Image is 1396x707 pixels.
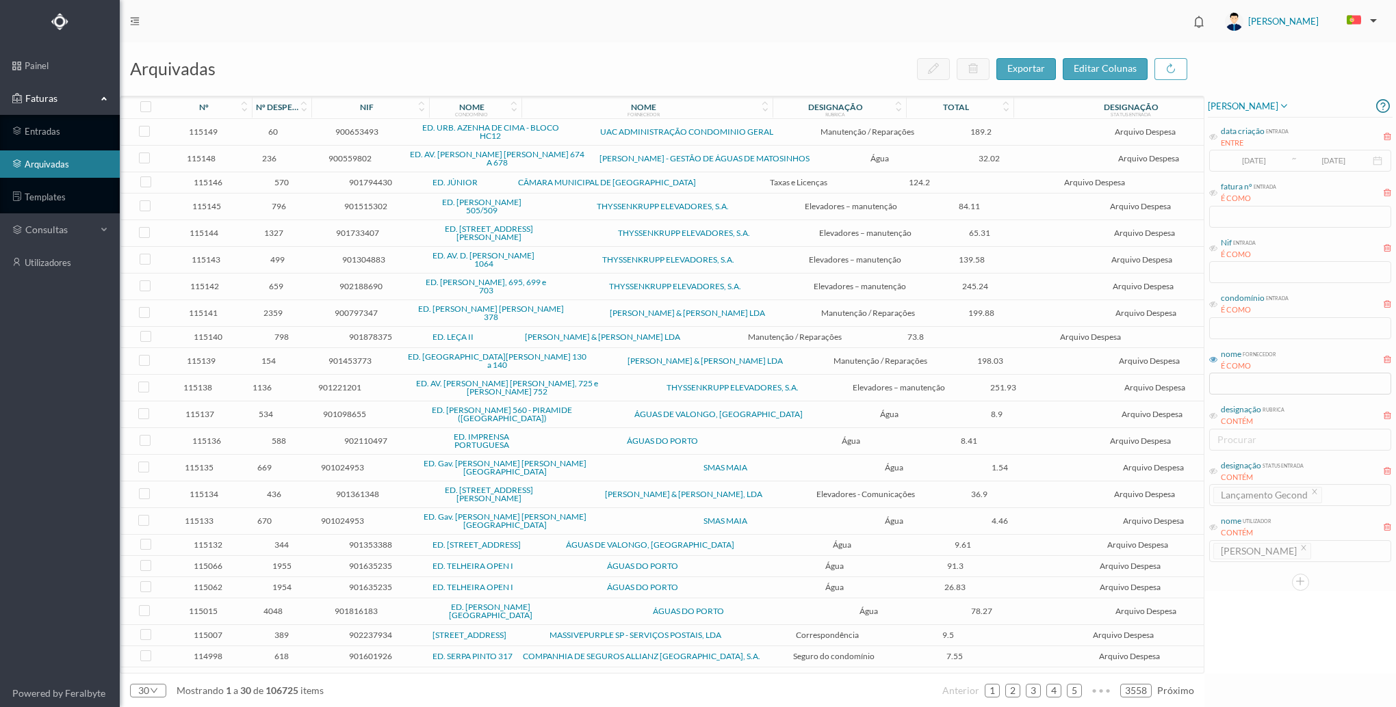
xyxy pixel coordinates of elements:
div: nº despesa [256,102,300,112]
div: nome [631,102,656,112]
span: 669 [241,462,287,472]
span: 4.46 [956,516,1044,526]
a: ED. AV. [PERSON_NAME] [PERSON_NAME], 725 e [PERSON_NAME] 752 [416,378,598,397]
span: Arquivo Despesa [972,332,1207,342]
span: 114998 [167,651,248,661]
button: PT [1336,10,1382,32]
span: 900559802 [300,153,400,163]
span: Arquivo Despesa [1034,228,1256,238]
span: Elevadores – manutenção [794,254,916,265]
span: 115141 [166,308,242,318]
span: 65.31 [932,228,1027,238]
span: Manutenção / Reparações [732,332,857,342]
div: CONTÉM [1221,472,1304,483]
div: ENTRE [1221,137,1289,149]
a: SMAS MAIA [703,462,747,472]
span: 115149 [166,126,242,137]
span: Elevadores – manutenção [806,228,925,238]
span: Arquivo Despesa [1026,201,1256,211]
span: Água [789,436,913,446]
a: [PERSON_NAME] & [PERSON_NAME], LDA [605,489,762,499]
div: total [943,102,969,112]
div: fornecedor [628,111,660,117]
img: Logo [51,13,68,30]
span: exportar [1007,62,1045,74]
span: 30 [238,684,253,696]
span: 189.2 [933,126,1029,137]
div: entrada [1265,125,1289,135]
a: THYSSENKRUPP ELEVADORES, S.A. [667,382,799,392]
a: ED. Gav. [PERSON_NAME] [PERSON_NAME][GEOGRAPHIC_DATA] [424,511,586,530]
span: Água [779,539,905,550]
span: 115139 [164,356,238,366]
span: Arquivo Despesa [1005,630,1240,640]
a: ED. [PERSON_NAME] [PERSON_NAME] 378 [418,304,564,322]
span: Elevadores - Comunicações [806,489,925,499]
span: Água [839,516,949,526]
div: É COMO [1221,193,1276,204]
span: 344 [255,539,308,550]
span: 1.54 [956,462,1044,472]
span: Água [810,606,927,616]
div: status entrada [1261,459,1304,470]
div: condomínio [455,111,488,117]
i: icon: question-circle-o [1376,96,1390,117]
a: ED. [PERSON_NAME][GEOGRAPHIC_DATA] [449,602,532,620]
span: mostrando [177,684,224,696]
a: MASSIVEPURPLE SP - SERVIÇOS POSTAIS, LDA [550,630,721,640]
span: Elevadores – manutenção [790,201,913,211]
span: Arquivo Despesa [1035,126,1256,137]
span: 8.41 [920,436,1019,446]
a: [STREET_ADDRESS] [432,630,506,640]
span: 901221201 [292,382,387,392]
a: ED. TELHEIRA OPEN I [432,561,513,571]
span: arquivadas [130,58,216,79]
a: ED. [PERSON_NAME] 560 - PIRAMIDE ([GEOGRAPHIC_DATA]) [432,405,572,423]
li: 5 [1067,684,1082,697]
span: Arquivo Despesa [1043,356,1256,366]
span: 499 [252,254,303,265]
a: [PERSON_NAME] & [PERSON_NAME] LDA [628,356,783,366]
span: 570 [255,177,308,187]
li: Página Seguinte [1157,680,1194,702]
div: designação [1104,102,1159,112]
span: 8.9 [952,409,1042,419]
span: 900797347 [305,308,409,318]
span: 1955 [255,561,308,571]
span: 115066 [167,561,248,571]
span: 436 [249,489,299,499]
span: Arquivo Despesa [1026,436,1256,446]
span: Seguro do condomínio [771,651,896,661]
span: Água [771,582,897,592]
span: Arquivo Despesa [1036,606,1256,616]
div: nome [1221,348,1241,360]
div: entrada [1232,237,1256,247]
a: ED. [GEOGRAPHIC_DATA][PERSON_NAME] 130 a 140 [408,351,586,370]
span: 9.61 [912,539,1013,550]
span: 902188690 [308,281,414,291]
span: 124.2 [869,177,970,187]
a: 2 [1006,680,1020,701]
span: items [300,684,324,696]
span: 84.11 [920,201,1019,211]
a: ÁGUAS DE VALONGO, [GEOGRAPHIC_DATA] [634,409,803,419]
span: 106725 [263,684,300,696]
span: Água [822,153,936,163]
span: 251.93 [960,382,1047,392]
div: designação [808,102,863,112]
i: icon: menu-fold [130,16,140,26]
span: 901304883 [310,254,417,265]
span: 115137 [164,409,235,419]
span: 115142 [166,281,244,291]
i: icon: down [149,686,158,695]
span: Água [839,462,949,472]
div: entrada [1265,292,1289,302]
a: ED. SERPA PINTO 317 [432,651,513,661]
span: 670 [241,516,287,526]
li: 2 [1005,684,1020,697]
a: ED. LEÇA II [432,332,474,342]
span: 588 [253,436,305,446]
span: 115140 [167,332,248,342]
span: 115132 [167,539,248,550]
div: utilizador [1241,515,1271,525]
